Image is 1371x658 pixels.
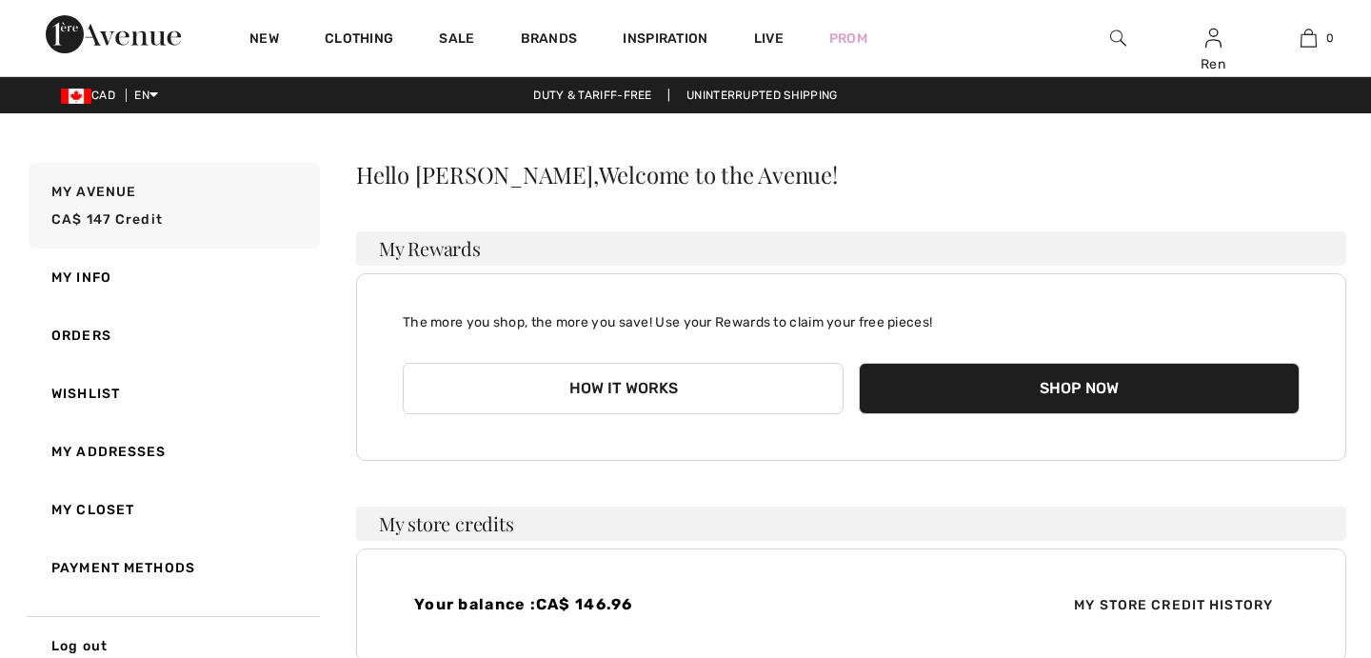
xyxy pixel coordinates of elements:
[1166,54,1260,74] div: Ren
[403,297,1300,332] p: The more you shop, the more you save! Use your Rewards to claim your free pieces!
[25,249,320,307] a: My Info
[61,89,123,102] span: CAD
[25,423,320,481] a: My Addresses
[536,595,633,613] span: CA$ 146.96
[1059,595,1288,615] span: My Store Credit History
[403,363,844,414] button: How it works
[521,30,578,50] a: Brands
[356,507,1346,541] h3: My store credits
[51,211,163,228] span: CA$ 147 Credit
[1262,27,1355,50] a: 0
[859,363,1300,414] button: Shop Now
[1205,29,1222,47] a: Sign In
[414,595,840,613] h4: Your balance :
[599,163,838,186] span: Welcome to the Avenue!
[25,539,320,597] a: Payment Methods
[249,30,279,50] a: New
[1205,27,1222,50] img: My Info
[61,89,91,104] img: Canadian Dollar
[25,365,320,423] a: Wishlist
[1326,30,1334,47] span: 0
[439,30,474,50] a: Sale
[51,182,136,202] span: My Avenue
[623,30,707,50] span: Inspiration
[356,163,1346,186] div: Hello [PERSON_NAME],
[356,231,1346,266] h3: My Rewards
[754,29,784,49] a: Live
[25,307,320,365] a: Orders
[829,29,867,49] a: Prom
[1110,27,1126,50] img: search the website
[25,481,320,539] a: My Closet
[325,30,393,50] a: Clothing
[1301,27,1317,50] img: My Bag
[46,15,181,53] img: 1ère Avenue
[134,89,158,102] span: EN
